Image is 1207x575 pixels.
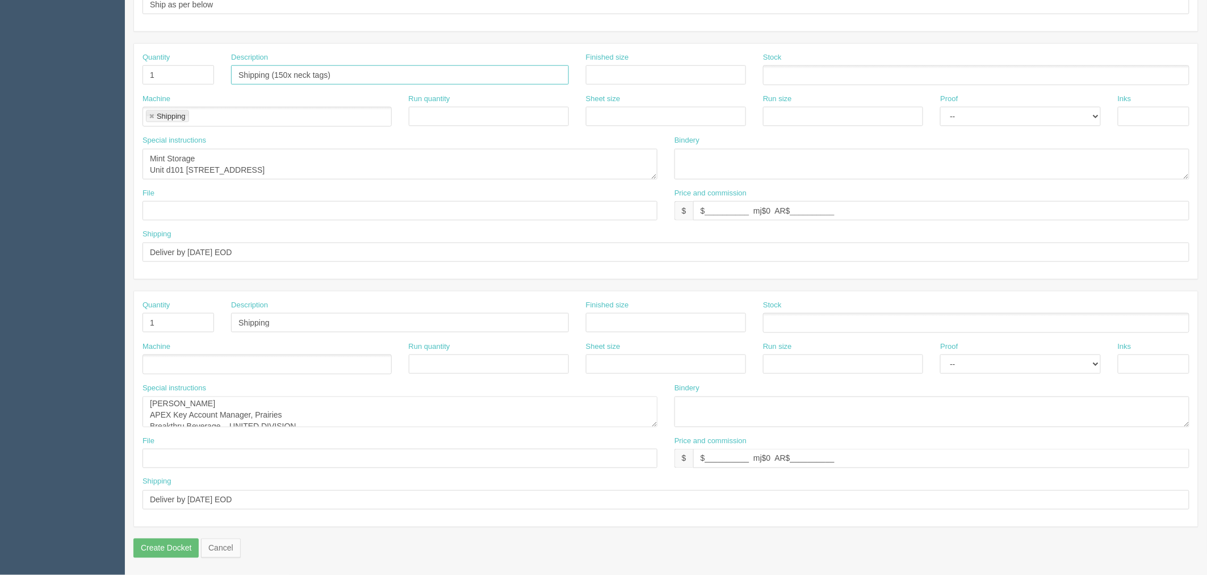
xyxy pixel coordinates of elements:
label: Bindery [674,135,699,146]
label: Inks [1118,94,1131,105]
label: Special instructions [143,135,206,146]
label: Quantity [143,300,170,311]
div: $ [674,201,693,220]
label: Price and commission [674,188,747,199]
label: Finished size [586,300,629,311]
span: translation missing: en.helpers.links.cancel [208,544,233,553]
label: Proof [940,341,958,352]
label: Inks [1118,341,1131,352]
label: Sheet size [586,341,621,352]
label: Run quantity [409,94,450,105]
label: Machine [143,94,170,105]
label: Run size [763,94,792,105]
label: Run size [763,341,792,352]
label: Quantity [143,52,170,63]
label: Proof [940,94,958,105]
input: Create Docket [133,539,199,558]
label: Bindery [674,383,699,394]
label: Machine [143,341,170,352]
div: Shipping [157,113,186,120]
label: Finished size [586,52,629,63]
label: Shipping [143,477,171,488]
label: File [143,436,154,447]
label: Description [231,52,268,63]
label: Stock [763,52,782,63]
label: File [143,188,154,199]
label: Shipping [143,229,171,240]
a: Cancel [201,539,241,558]
label: Run quantity [409,341,450,352]
label: Special instructions [143,383,206,394]
label: Sheet size [586,94,621,105]
textarea: PO: - 1up die for bottle neck tags, qty 1, $140 - AR to pickup the die when ready [143,149,657,180]
label: Stock [763,300,782,311]
div: $ [674,449,693,468]
label: Description [231,300,268,311]
label: Price and commission [674,436,747,447]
